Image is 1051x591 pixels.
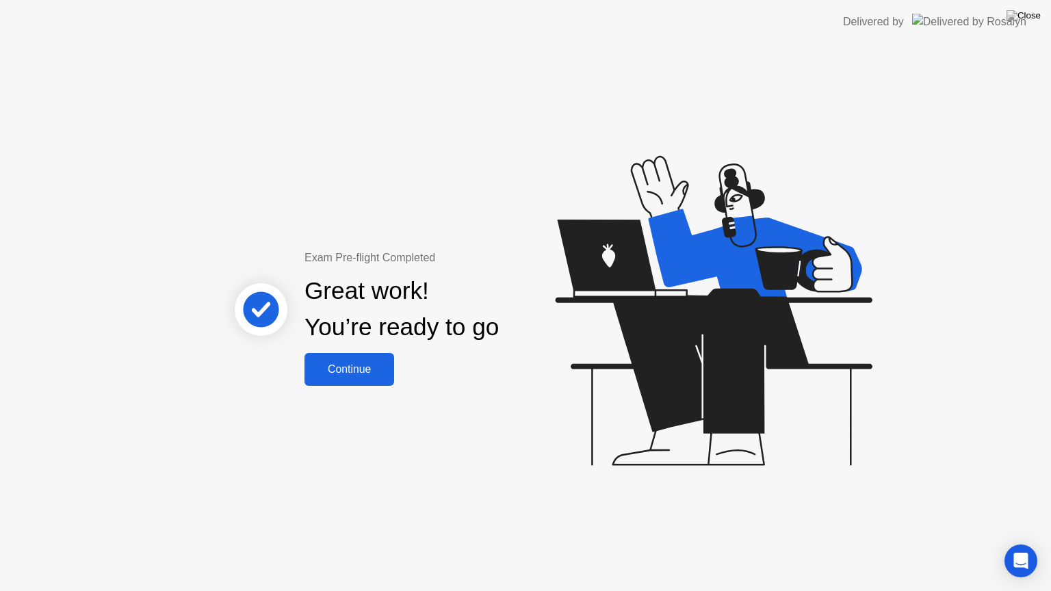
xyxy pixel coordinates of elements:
[1007,10,1041,21] img: Close
[304,250,587,266] div: Exam Pre-flight Completed
[843,14,904,30] div: Delivered by
[304,353,394,386] button: Continue
[1004,544,1037,577] div: Open Intercom Messenger
[912,14,1026,29] img: Delivered by Rosalyn
[304,273,499,345] div: Great work! You’re ready to go
[309,363,390,376] div: Continue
